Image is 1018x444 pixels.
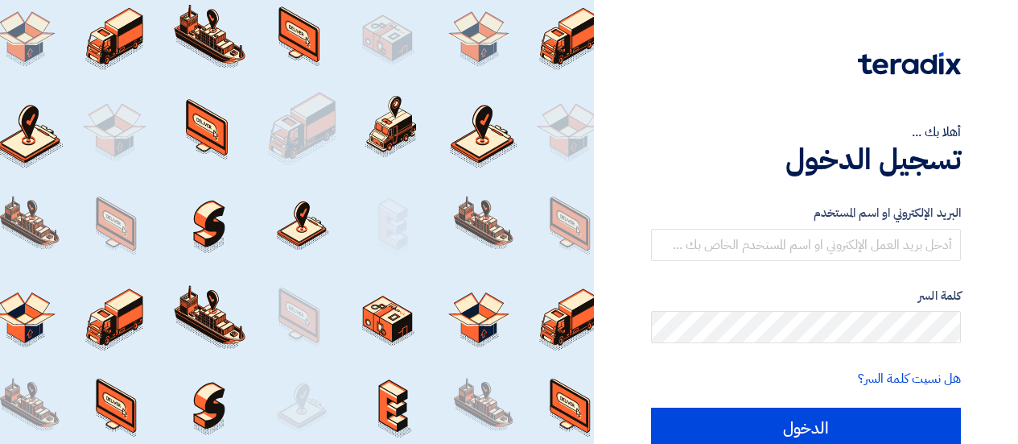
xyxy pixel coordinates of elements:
div: أهلا بك ... [651,122,961,142]
label: كلمة السر [651,287,961,305]
h1: تسجيل الدخول [651,142,961,177]
label: البريد الإلكتروني او اسم المستخدم [651,204,961,222]
input: أدخل بريد العمل الإلكتروني او اسم المستخدم الخاص بك ... [651,229,961,261]
a: هل نسيت كلمة السر؟ [858,369,961,388]
img: Teradix logo [858,52,961,75]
